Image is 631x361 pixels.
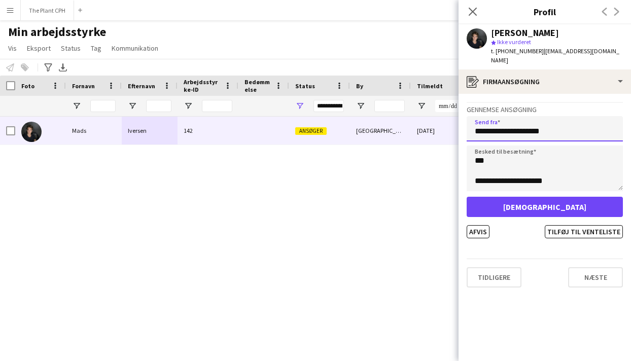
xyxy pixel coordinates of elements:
div: Mads [66,117,122,145]
button: Åbn Filtermenu [128,101,137,111]
app-action-btn: Avancerede filtre [42,61,54,74]
span: Status [61,44,81,53]
span: Foto [21,82,34,90]
input: Efternavn Filter Input [146,100,171,112]
button: Åbn Filtermenu [72,101,81,111]
app-action-btn: Eksporter XLSX [57,61,69,74]
button: Afvis [467,225,489,238]
div: [GEOGRAPHIC_DATA] [350,117,411,145]
span: t. [PHONE_NUMBER] [491,47,544,55]
button: Åbn Filtermenu [417,101,426,111]
button: The Plant CPH [21,1,74,20]
button: Åbn Filtermenu [184,101,193,111]
a: Status [57,42,85,55]
h3: Gennemse ansøgning [467,105,623,114]
div: Firmaansøgning [459,69,631,94]
span: Status [295,82,315,90]
button: Tilføj til venteliste [545,225,623,238]
div: Iversen [122,117,178,145]
button: Åbn Filtermenu [356,101,365,111]
span: Arbejdsstyrke-ID [184,78,220,93]
span: Kommunikation [112,44,158,53]
a: Kommunikation [108,42,162,55]
button: Næste [568,267,623,287]
span: Ikke vurderet [497,38,531,46]
input: By Filter Input [374,100,405,112]
span: Fornavn [72,82,95,90]
a: Tag [87,42,106,55]
h3: Profil [459,5,631,18]
a: Eksport [23,42,55,55]
input: Fornavn Filter Input [90,100,116,112]
span: Ansøger [295,127,327,135]
input: Arbejdsstyrke-ID Filter Input [202,100,232,112]
div: [PERSON_NAME] [491,28,559,38]
img: Mads Iversen [21,122,42,142]
span: Tag [91,44,101,53]
span: | [EMAIL_ADDRESS][DOMAIN_NAME] [491,47,619,64]
button: Tidligere [467,267,521,287]
button: Åbn Filtermenu [295,101,304,111]
div: [DATE] [411,117,472,145]
input: Tilmeldt Filter Input [435,100,466,112]
span: Min arbejdsstyrke [8,24,106,40]
span: Vis [8,44,17,53]
button: [DEMOGRAPHIC_DATA] [467,197,623,217]
span: Efternavn [128,82,155,90]
span: Tilmeldt [417,82,443,90]
span: Bedømmelse [244,78,271,93]
span: Eksport [27,44,51,53]
a: Vis [4,42,21,55]
span: By [356,82,363,90]
div: 142 [178,117,238,145]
